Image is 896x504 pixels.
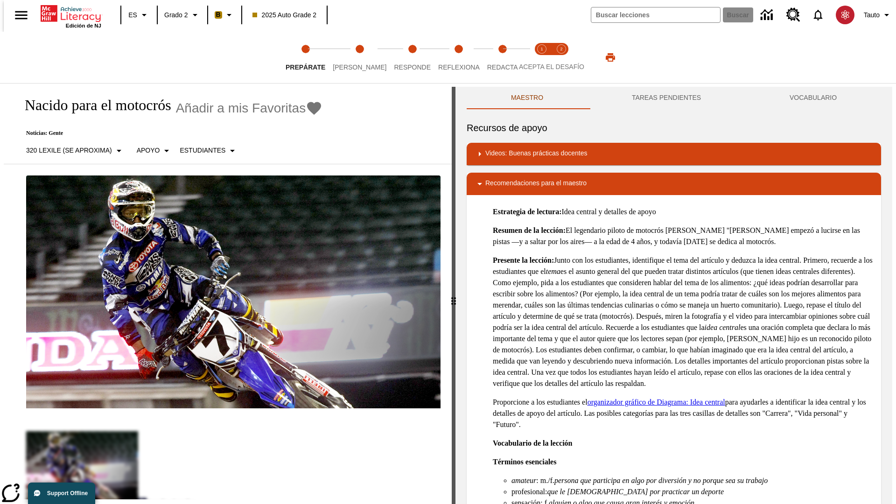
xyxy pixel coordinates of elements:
[216,9,221,21] span: B
[26,175,441,409] img: El corredor de motocrós James Stewart vuela por los aires en su motocicleta de montaña
[333,63,386,71] span: [PERSON_NAME]
[452,87,455,504] div: Pulsa la tecla de intro o la barra espaciadora y luego presiona las flechas de derecha e izquierd...
[211,7,238,23] button: Boost El color de la clase es anaranjado claro. Cambiar el color de la clase.
[26,146,112,155] p: 320 Lexile (Se aproxima)
[325,32,394,83] button: Lee step 2 of 5
[588,87,745,109] button: TAREAS PENDIENTES
[493,226,566,234] strong: Resumen de la lección:
[467,87,881,109] div: Instructional Panel Tabs
[133,142,176,159] button: Tipo de apoyo, Apoyo
[66,23,101,28] span: Edición de NJ
[47,490,88,497] span: Support Offline
[554,476,768,484] em: persona que participa en algo por diversión y no porque sea su trabajo
[485,178,587,189] p: Recomendaciones para el maestro
[41,3,101,28] div: Portada
[485,148,587,160] p: Videos: Buenas prácticas docentes
[588,398,725,406] a: organizador gráfico de Diagrama: Idea central
[493,225,874,247] p: El legendario piloto de motocrós [PERSON_NAME] "[PERSON_NAME] empezó a lucirse en las pistas —y a...
[548,32,575,83] button: Acepta el desafío contesta step 2 of 2
[438,63,480,71] span: Reflexiona
[781,2,806,28] a: Centro de recursos, Se abrirá en una pestaña nueva.
[180,146,225,155] p: Estudiantes
[7,1,35,29] button: Abrir el menú lateral
[431,32,487,83] button: Reflexiona step 4 of 5
[487,63,518,71] span: Redacta
[493,206,874,217] p: Idea central y detalles de apoyo
[830,3,860,27] button: Escoja un nuevo avatar
[560,47,562,51] text: 2
[467,143,881,165] div: Videos: Buenas prácticas docentes
[467,87,588,109] button: Maestro
[467,173,881,195] div: Recomendaciones para el maestro
[755,2,781,28] a: Centro de información
[128,10,137,20] span: ES
[540,47,543,51] text: 1
[836,6,854,24] img: avatar image
[745,87,881,109] button: VOCABULARIO
[15,130,322,137] p: Noticias: Gente
[161,7,204,23] button: Grado: Grado 2, Elige un grado
[455,87,892,504] div: activity
[595,49,625,66] button: Imprimir
[176,142,242,159] button: Seleccionar estudiante
[28,483,95,504] button: Support Offline
[394,63,431,71] span: Responde
[124,7,154,23] button: Lenguaje: ES, Selecciona un idioma
[164,10,188,20] span: Grado 2
[480,32,525,83] button: Redacta step 5 of 5
[806,3,830,27] a: Notificaciones
[278,32,333,83] button: Prepárate step 1 of 5
[511,475,874,486] li: : m./f.
[547,488,724,496] em: que le [DEMOGRAPHIC_DATA] por practicar un deporte
[493,397,874,430] p: Proporcione a los estudiantes el para ayudarles a identificar la idea central y los detalles de a...
[591,7,720,22] input: Buscar campo
[252,10,317,20] span: 2025 Auto Grade 2
[860,7,896,23] button: Perfil/Configuración
[176,100,323,116] button: Añadir a mis Favoritas - Nacido para el motocrós
[519,63,584,70] span: ACEPTA EL DESAFÍO
[546,267,560,275] em: tema
[22,142,128,159] button: Seleccione Lexile, 320 Lexile (Se aproxima)
[864,10,880,20] span: Tauto
[176,101,306,116] span: Añadir a mis Favoritas
[511,486,874,497] li: profesional:
[493,256,554,264] strong: Presente la lección:
[15,97,171,114] h1: Nacido para el motocrós
[528,32,555,83] button: Acepta el desafío lee step 1 of 2
[493,208,562,216] strong: Estrategia de lectura:
[493,439,573,447] strong: Vocabulario de la lección
[705,323,741,331] em: idea central
[137,146,160,155] p: Apoyo
[493,458,556,466] strong: Términos esenciales
[511,476,536,484] em: amateur
[386,32,438,83] button: Responde step 3 of 5
[467,120,881,135] h6: Recursos de apoyo
[286,63,325,71] span: Prepárate
[4,87,452,499] div: reading
[493,255,874,389] p: Junto con los estudiantes, identifique el tema del artículo y deduzca la idea central. Primero, r...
